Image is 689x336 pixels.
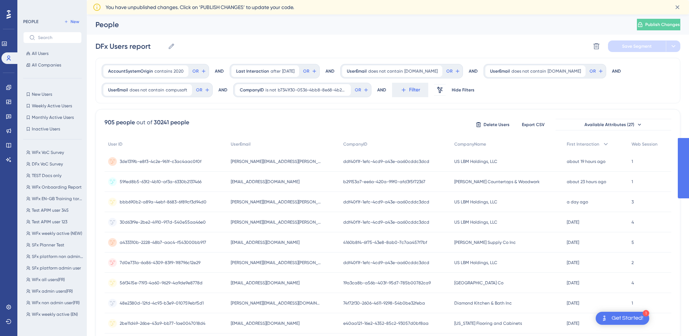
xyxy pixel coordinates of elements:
div: AND [218,83,227,97]
span: [DOMAIN_NAME] [404,68,438,74]
span: Weekly Active Users [32,103,72,109]
span: CompanyID [240,87,264,93]
span: [DOMAIN_NAME] [548,68,581,74]
span: b29153a7-ee6a-420a-99f0-afd3f5f72367 [343,179,425,185]
button: OR [191,65,207,77]
span: [PERSON_NAME][EMAIL_ADDRESS][DOMAIN_NAME] [231,300,321,306]
button: Monthly Active Users [23,113,82,122]
div: Get Started! [612,314,643,322]
time: [DATE] [567,220,579,225]
span: OR [446,68,452,74]
button: All Users [23,49,82,58]
button: WFx all users(FR) [23,275,86,284]
span: a433310b-2228-48b7-aac4-f543000bb917 [120,240,206,245]
span: [PERSON_NAME] Supply Co Inc [454,240,516,245]
span: US LBM Holdings, LLC [454,260,497,266]
button: Delete Users [475,119,511,130]
button: WFx non admin user(FR) [23,298,86,307]
span: All Users [32,51,48,56]
button: All Companies [23,61,82,69]
span: Delete Users [484,122,510,128]
span: AccountSystemOrigin [108,68,153,74]
span: [EMAIL_ADDRESS][DOMAIN_NAME] [231,280,299,286]
div: 1 [643,310,649,316]
span: 30d63f9e-2be2-4910-917d-540e55aa46e0 [120,219,206,225]
div: Open Get Started! checklist, remaining modules: 1 [596,312,649,325]
button: WFx Onboarding Report [23,183,86,191]
span: Diamond Kitchen & Bath Inc [454,300,512,306]
span: [EMAIL_ADDRESS][DOMAIN_NAME] [231,179,299,185]
span: contains [154,68,172,74]
div: AND [377,83,386,97]
button: Filter [392,83,428,97]
span: UserEmail [347,68,367,74]
span: Publish Changes [645,22,680,27]
span: Hide Filters [452,87,475,93]
span: All Companies [32,62,61,68]
span: 7d0e731a-6a86-4309-83f9-1f8796c12e29 [120,260,200,266]
span: SFx Planner Test [32,242,64,248]
span: DFx VoC Survey [32,161,63,167]
time: about 19 hours ago [567,159,605,164]
div: AND [326,64,335,78]
button: OR [445,65,461,77]
span: ddf40f1f-1efc-4cd9-a43e-aa60cddc3dcd [343,159,429,164]
span: does not contain [511,68,546,74]
time: [DATE] [567,260,579,265]
span: Filter [409,86,420,94]
span: 2020 [174,68,184,74]
span: 3de1319b-e8f3-4c2e-961f-c3ac4aac0f0f [120,159,201,164]
button: Available Attributes (27) [556,119,671,130]
span: OR [590,68,596,74]
button: Publish Changes [637,19,680,30]
img: launcher-image-alternative-text [600,314,609,323]
span: does not contain [368,68,403,74]
div: PEOPLE [23,19,38,25]
span: US LBM Holdings, LLC [454,219,497,225]
input: Segment Name [95,41,165,51]
button: DFx VoC Survey [23,160,86,168]
span: WFx weekly active (EN) [32,311,78,317]
button: TEST Docs only [23,171,86,180]
span: WFx EN-GB Training target [32,196,83,202]
button: WFx weekly active (EN) [23,310,86,319]
button: WFx VoC Survey [23,148,86,157]
time: [DATE] [567,301,579,306]
span: 48e2380d-12fd-4c93-b3e9-010759ebf5d1 [120,300,204,306]
span: Test APIM user 345 [32,207,69,213]
span: New Users [32,91,52,97]
span: [PERSON_NAME] Countertops & Woodwork [454,179,540,185]
button: WFx weekly active (NEW) [23,229,86,238]
div: 30241 people [154,118,189,127]
span: after [271,68,281,74]
span: UserEmail [490,68,510,74]
span: Monthly Active Users [32,115,74,120]
span: US LBM Holdings, LLC [454,159,497,164]
span: compusoft [166,87,187,93]
span: Export CSV [522,122,545,128]
div: 905 people [105,118,135,127]
button: Export CSV [515,119,551,130]
div: People [95,20,619,30]
span: UserEmail [231,141,251,147]
span: 4160b8f4-6f75-43e8-8ab0-7c7aa457f7bf [343,240,427,245]
span: [PERSON_NAME][EMAIL_ADDRESS][PERSON_NAME][DOMAIN_NAME] [231,199,321,205]
span: does not contain [129,87,164,93]
span: [US_STATE] Flooring and Cabinets [454,320,522,326]
button: Test APIM user 345 [23,206,86,215]
span: 2be11d49-26be-43a9-bb77-1ae0047018d4 [120,320,205,326]
button: Save Segment [608,40,666,52]
button: SFx platform non admin user [23,252,86,261]
span: is not [265,87,276,93]
span: 3 [631,199,634,205]
time: [DATE] [567,240,579,245]
span: OR [303,68,309,74]
span: b7341f30-0536-4bb8-8e68-4b20b2e98613 [278,87,346,93]
span: You have unpublished changes. Click on ‘PUBLISH CHANGES’ to update your code. [106,3,294,12]
span: [DATE] [282,68,294,74]
span: WFx weekly active (NEW) [32,231,82,236]
span: OR [196,87,202,93]
button: Inactive Users [23,125,82,133]
span: CompanyID [343,141,367,147]
span: Test APIM user 123 [32,219,67,225]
